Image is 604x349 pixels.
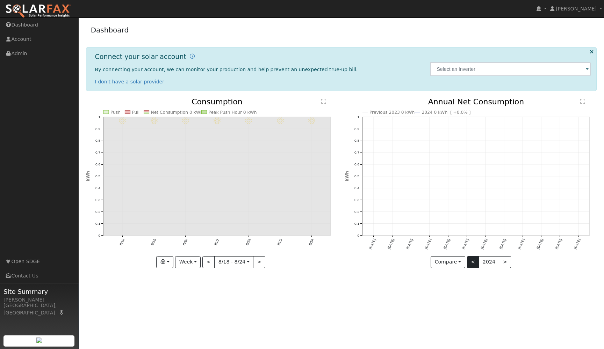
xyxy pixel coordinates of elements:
[98,115,100,119] text: 1
[345,171,350,181] text: kWh
[354,127,359,131] text: 0.9
[357,115,359,119] text: 1
[467,256,479,268] button: <
[5,4,71,18] img: SolarFax
[405,238,414,250] text: [DATE]
[428,97,524,106] text: Annual Net Consumption
[499,256,511,268] button: >
[555,238,563,250] text: [DATE]
[499,238,507,250] text: [DATE]
[3,296,75,304] div: [PERSON_NAME]
[202,256,215,268] button: <
[150,238,157,246] text: 8/19
[95,127,100,131] text: 0.9
[368,238,376,250] text: [DATE]
[479,256,499,268] button: 2024
[461,238,469,250] text: [DATE]
[182,238,188,246] text: 8/20
[580,98,585,104] text: 
[95,186,100,190] text: 0.4
[245,238,251,246] text: 8/22
[422,110,471,115] text: 2024 0 kWh [ +0.0% ]
[208,110,257,115] text: Peak Push Hour 0 kWh
[573,238,581,250] text: [DATE]
[36,337,42,343] img: retrieve
[86,171,91,181] text: kWh
[354,174,359,178] text: 0.5
[253,256,265,268] button: >
[95,222,100,225] text: 0.1
[151,110,203,115] text: Net Consumption 0 kWh
[95,139,100,143] text: 0.8
[354,198,359,202] text: 0.3
[214,238,220,246] text: 8/21
[132,110,139,115] text: Pull
[354,139,359,143] text: 0.8
[431,256,465,268] button: Compare
[354,163,359,166] text: 0.6
[556,6,597,12] span: [PERSON_NAME]
[95,79,165,84] a: I don't have a solar provider
[95,67,358,72] span: By connecting your account, we can monitor your production and help prevent an unexpected true-up...
[354,210,359,214] text: 0.2
[95,174,100,178] text: 0.5
[321,98,326,104] text: 
[59,310,65,315] a: Map
[369,110,415,115] text: Previous 2023 0 kWh
[119,238,125,246] text: 8/18
[3,287,75,296] span: Site Summary
[357,233,359,237] text: 0
[387,238,395,250] text: [DATE]
[95,210,100,214] text: 0.2
[354,151,359,155] text: 0.7
[175,256,201,268] button: Week
[354,222,359,225] text: 0.1
[276,238,283,246] text: 8/23
[480,238,488,250] text: [DATE]
[517,238,525,250] text: [DATE]
[443,238,451,250] text: [DATE]
[95,198,100,202] text: 0.3
[214,256,253,268] button: 8/18 - 8/24
[95,151,100,155] text: 0.7
[308,238,315,246] text: 8/24
[95,53,186,61] h1: Connect your solar account
[536,238,544,250] text: [DATE]
[3,302,75,317] div: [GEOGRAPHIC_DATA], [GEOGRAPHIC_DATA]
[98,233,100,237] text: 0
[430,62,591,76] input: Select an Inverter
[110,110,121,115] text: Push
[91,26,129,34] a: Dashboard
[95,163,100,166] text: 0.6
[354,186,359,190] text: 0.4
[192,97,243,106] text: Consumption
[424,238,432,250] text: [DATE]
